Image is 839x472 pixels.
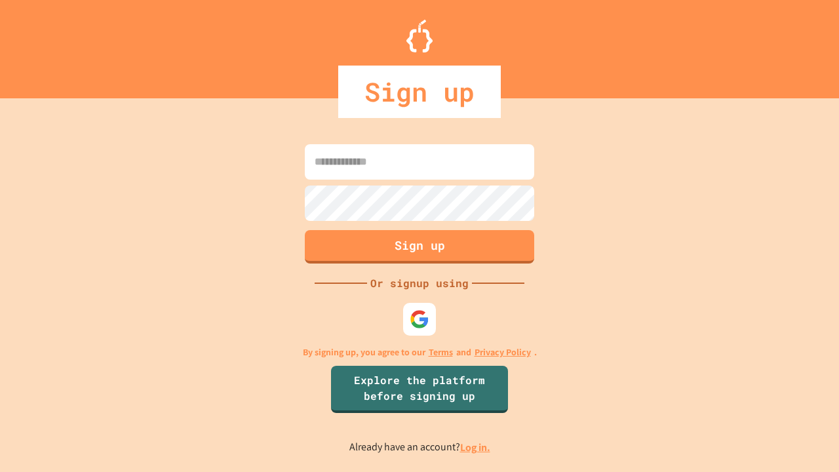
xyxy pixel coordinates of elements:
[305,230,534,264] button: Sign up
[303,345,537,359] p: By signing up, you agree to our and .
[349,439,490,456] p: Already have an account?
[338,66,501,118] div: Sign up
[460,441,490,454] a: Log in.
[429,345,453,359] a: Terms
[406,20,433,52] img: Logo.svg
[475,345,531,359] a: Privacy Policy
[410,309,429,329] img: google-icon.svg
[367,275,472,291] div: Or signup using
[331,366,508,413] a: Explore the platform before signing up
